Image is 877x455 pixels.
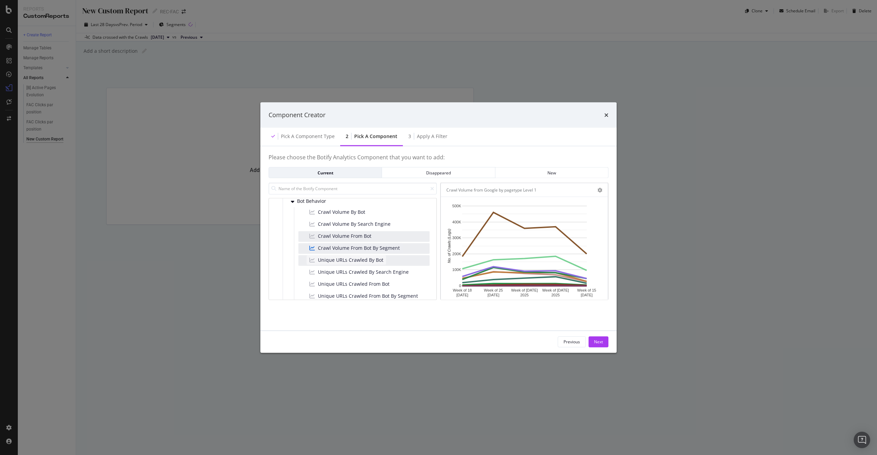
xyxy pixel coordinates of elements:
text: [DATE] [487,293,499,297]
div: Previous [564,339,580,345]
text: 100K [452,268,461,272]
button: Next [589,336,608,347]
text: Week of [DATE] [511,288,538,292]
span: Unique URLs Crawled From Bot By Segment [318,292,418,299]
text: 2025 [552,293,560,297]
text: No. of Crawls (Logs) [447,229,451,263]
div: 3 [408,133,411,139]
div: Disappeared [387,170,489,175]
div: Pick a Component type [281,133,335,139]
text: Week of [DATE] [542,288,569,292]
span: Unique URLs Crawled By Bot [318,256,383,263]
span: Crawl Volume From Bot By Segment [318,244,400,251]
text: Week of 15 [577,288,596,292]
button: New [495,167,608,178]
span: Crawl Volume By Bot [318,208,365,215]
button: Current [269,167,382,178]
text: 200K [452,252,461,256]
text: Week of 25 [484,288,503,292]
text: Week of 18 [453,288,472,292]
div: New [501,170,603,175]
text: 400K [452,220,461,224]
span: Crawl Volume By Search Engine [318,220,391,227]
span: Bot Behavior [297,198,328,204]
div: Next [594,339,603,345]
div: 2 [346,133,348,139]
span: Unique URLs Crawled By Search Engine [318,268,409,275]
button: Previous [558,336,586,347]
text: 300K [452,236,461,240]
text: [DATE] [581,293,593,297]
svg: A chart. [446,202,602,303]
text: 500K [452,204,461,208]
div: Open Intercom Messenger [854,432,870,448]
div: Current [274,170,376,175]
input: Name of the Botify Component [269,183,437,195]
div: Crawl Volume from Google by pagetype Level 1 [446,186,536,193]
div: modal [260,102,617,353]
text: 0 [459,284,461,288]
button: Disappeared [382,167,495,178]
span: Crawl Volume From Bot [318,232,371,239]
div: Pick a Component [354,133,397,139]
div: times [604,111,608,120]
div: Component Creator [269,111,325,120]
h4: Please choose the Botify Analytics Component that you want to add: [269,154,608,167]
span: Unique URLs Crawled From Bot [318,280,390,287]
text: [DATE] [456,293,468,297]
text: 2025 [520,293,529,297]
div: Apply a Filter [417,133,447,139]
